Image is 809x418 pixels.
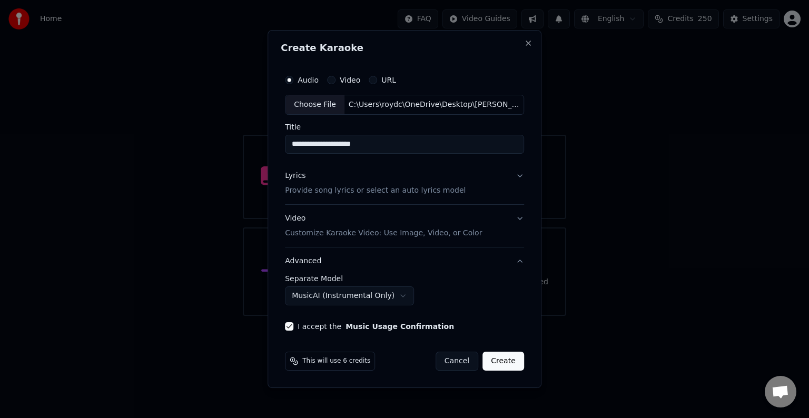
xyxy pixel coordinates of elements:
[436,352,478,371] button: Cancel
[346,323,454,330] button: I accept the
[285,123,524,131] label: Title
[381,76,396,84] label: URL
[482,352,524,371] button: Create
[281,43,528,53] h2: Create Karaoke
[285,171,305,181] div: Lyrics
[298,323,454,330] label: I accept the
[285,162,524,204] button: LyricsProvide song lyrics or select an auto lyrics model
[285,95,344,114] div: Choose File
[302,357,370,365] span: This will use 6 credits
[285,213,482,238] div: Video
[285,275,524,314] div: Advanced
[285,228,482,238] p: Customize Karaoke Video: Use Image, Video, or Color
[298,76,319,84] label: Audio
[285,185,466,196] p: Provide song lyrics or select an auto lyrics model
[344,99,524,110] div: C:\Users\roydc\OneDrive\Desktop\[PERSON_NAME] Songs 08092025\STORE N GO\Hearts Held True V1.01.mp3
[285,275,524,282] label: Separate Model
[285,247,524,275] button: Advanced
[285,205,524,247] button: VideoCustomize Karaoke Video: Use Image, Video, or Color
[340,76,360,84] label: Video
